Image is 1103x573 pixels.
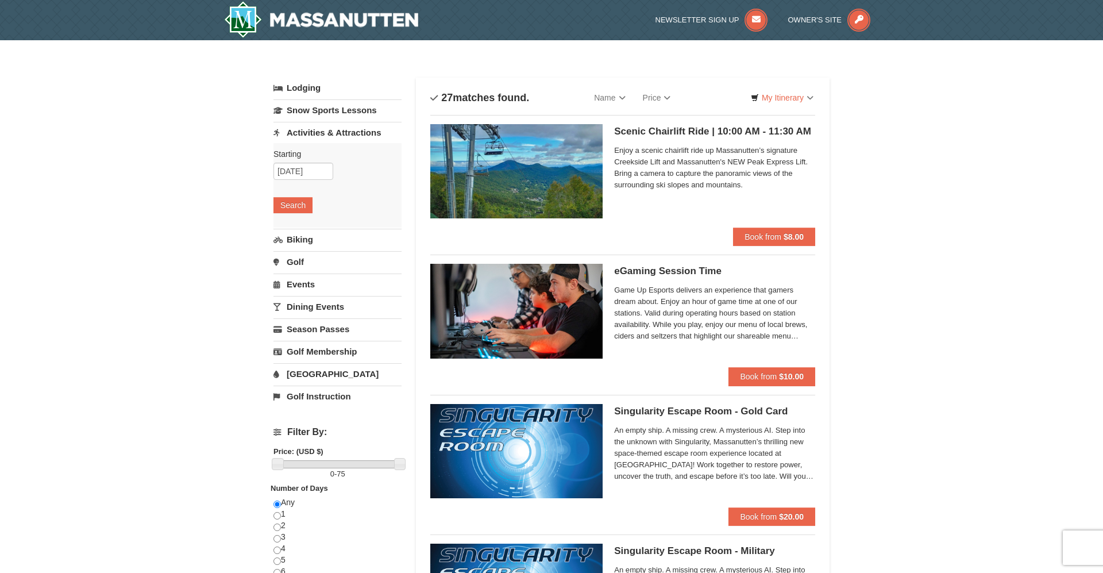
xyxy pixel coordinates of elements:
[430,404,603,498] img: 6619913-513-94f1c799.jpg
[784,232,804,241] strong: $8.00
[740,512,777,521] span: Book from
[273,427,402,437] h4: Filter By:
[430,124,603,218] img: 24896431-1-a2e2611b.jpg
[614,406,815,417] h5: Singularity Escape Room - Gold Card
[273,341,402,362] a: Golf Membership
[273,251,402,272] a: Golf
[273,386,402,407] a: Golf Instruction
[337,470,345,478] span: 75
[224,1,418,38] a: Massanutten Resort
[224,1,418,38] img: Massanutten Resort Logo
[273,148,393,160] label: Starting
[779,512,804,521] strong: $20.00
[614,284,815,342] span: Game Up Esports delivers an experience that gamers dream about. Enjoy an hour of game time at one...
[273,78,402,98] a: Lodging
[788,16,842,24] span: Owner's Site
[728,507,815,526] button: Book from $20.00
[273,296,402,317] a: Dining Events
[728,367,815,386] button: Book from $10.00
[273,122,402,143] a: Activities & Attractions
[273,274,402,295] a: Events
[273,468,402,480] label: -
[779,372,804,381] strong: $10.00
[614,126,815,137] h5: Scenic Chairlift Ride | 10:00 AM - 11:30 AM
[273,229,402,250] a: Biking
[788,16,871,24] a: Owner's Site
[273,447,323,456] strong: Price: (USD $)
[634,86,680,109] a: Price
[614,425,815,482] span: An empty ship. A missing crew. A mysterious AI. Step into the unknown with Singularity, Massanutt...
[273,318,402,340] a: Season Passes
[743,89,821,106] a: My Itinerary
[745,232,781,241] span: Book from
[330,470,334,478] span: 0
[733,228,815,246] button: Book from $8.00
[585,86,634,109] a: Name
[614,266,815,277] h5: eGaming Session Time
[441,92,453,103] span: 27
[273,197,313,213] button: Search
[614,145,815,191] span: Enjoy a scenic chairlift ride up Massanutten’s signature Creekside Lift and Massanutten's NEW Pea...
[430,264,603,358] img: 19664770-34-0b975b5b.jpg
[614,545,815,557] h5: Singularity Escape Room - Military
[655,16,768,24] a: Newsletter Sign Up
[273,363,402,384] a: [GEOGRAPHIC_DATA]
[273,99,402,121] a: Snow Sports Lessons
[271,484,328,493] strong: Number of Days
[430,92,529,103] h4: matches found.
[740,372,777,381] span: Book from
[655,16,739,24] span: Newsletter Sign Up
